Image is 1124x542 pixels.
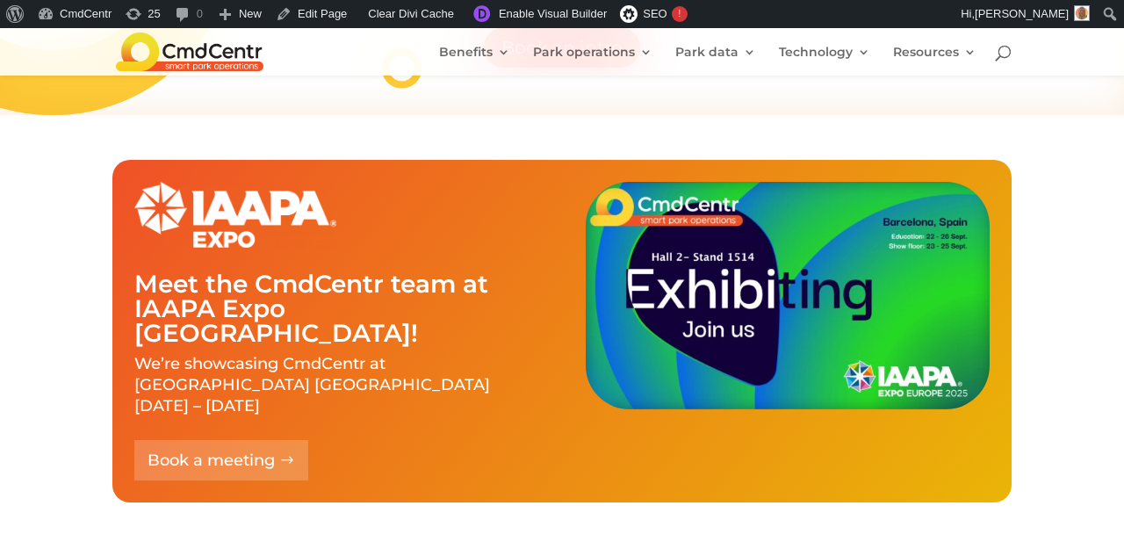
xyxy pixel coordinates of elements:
[893,46,976,76] a: Resources
[116,33,263,70] img: CmdCentr
[134,182,336,248] img: IAAPA_EXPO_LOGO_single_color
[533,46,652,76] a: Park operations
[439,46,510,76] a: Benefits
[643,7,666,20] span: SEO
[672,6,688,22] div: !
[134,440,308,480] a: Book a meeting
[134,271,538,354] h2: Meet the CmdCentr team at IAAPA Expo [GEOGRAPHIC_DATA]!
[675,46,756,76] a: Park data
[1074,5,1090,21] img: Avatar photo
[975,7,1069,20] span: [PERSON_NAME]
[134,354,538,416] p: We’re showcasing CmdCentr at [GEOGRAPHIC_DATA] [GEOGRAPHIC_DATA] [DATE] – [DATE]
[586,182,990,409] img: 06. IAAPA_EXPO Europe25_ShareYourPresence_1920x1080_AW2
